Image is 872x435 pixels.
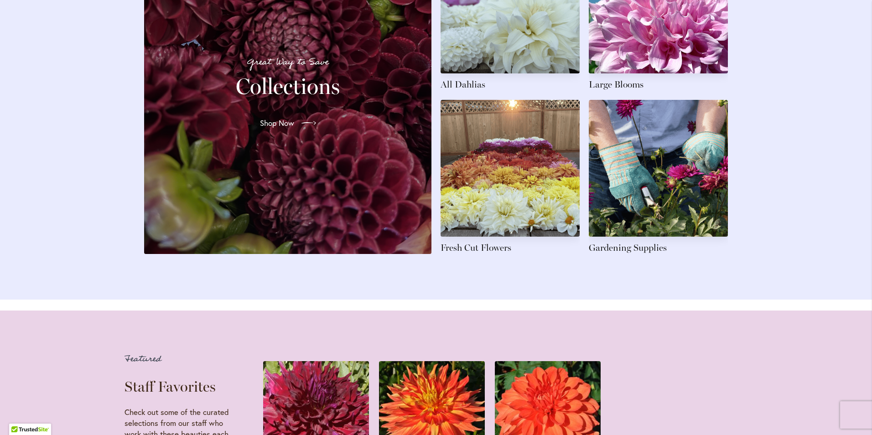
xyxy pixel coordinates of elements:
h2: Staff Favorites [125,378,235,396]
p: Great Way to Save [155,55,420,70]
a: Shop Now [253,110,323,136]
span: Shop Now [260,118,294,129]
p: Featured [125,352,235,367]
h2: Collections [155,73,420,99]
